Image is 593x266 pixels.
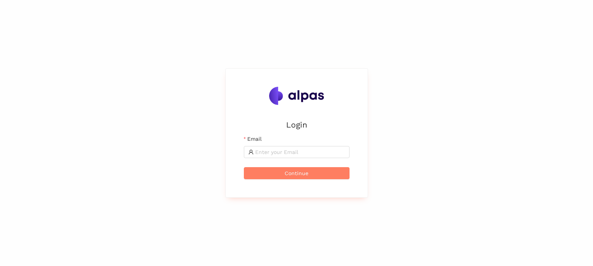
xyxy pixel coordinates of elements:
h2: Login [244,118,350,131]
span: Continue [285,169,308,177]
label: Email [244,135,262,143]
input: Email [255,148,345,156]
span: user [248,149,254,155]
img: Alpas.ai Logo [269,87,324,105]
button: Continue [244,167,350,179]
